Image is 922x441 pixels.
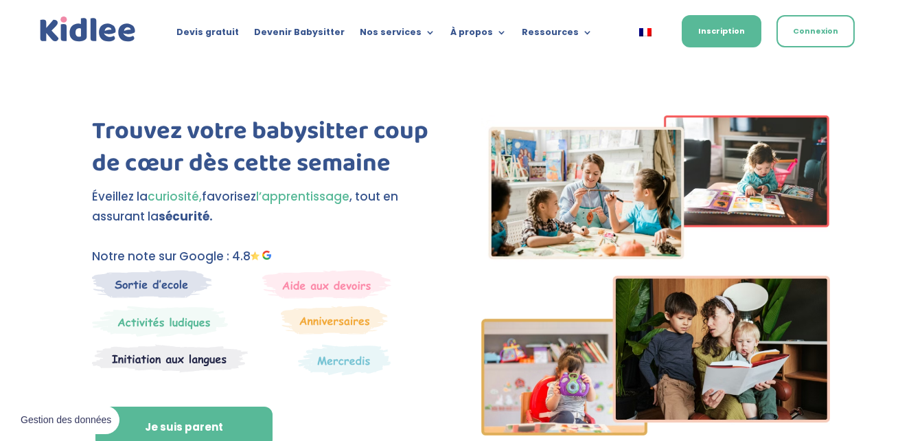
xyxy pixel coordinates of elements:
img: Anniversaire [281,306,388,335]
a: Ressources [522,27,592,43]
img: Atelier thematique [92,344,248,373]
button: Gestion des données [12,406,119,435]
h1: Trouvez votre babysitter coup de cœur dès cette semaine [92,115,441,187]
a: Kidlee Logo [37,14,139,45]
img: weekends [262,270,391,299]
img: logo_kidlee_bleu [37,14,139,45]
img: Sortie decole [92,270,212,298]
a: Inscription [682,15,761,47]
p: Notre note sur Google : 4.8 [92,247,441,267]
strong: sécurité. [159,208,213,225]
a: Nos services [360,27,435,43]
span: Gestion des données [21,414,111,427]
span: l’apprentissage [256,188,349,205]
a: Devenir Babysitter [254,27,345,43]
span: curiosité, [148,188,202,205]
a: Devis gratuit [176,27,239,43]
img: Français [639,28,652,36]
a: À propos [450,27,507,43]
img: Thematique [298,344,391,376]
img: Mercredi [92,306,228,337]
p: Éveillez la favorisez , tout en assurant la [92,187,441,227]
picture: Imgs-2 [481,423,830,440]
a: Connexion [776,15,855,47]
